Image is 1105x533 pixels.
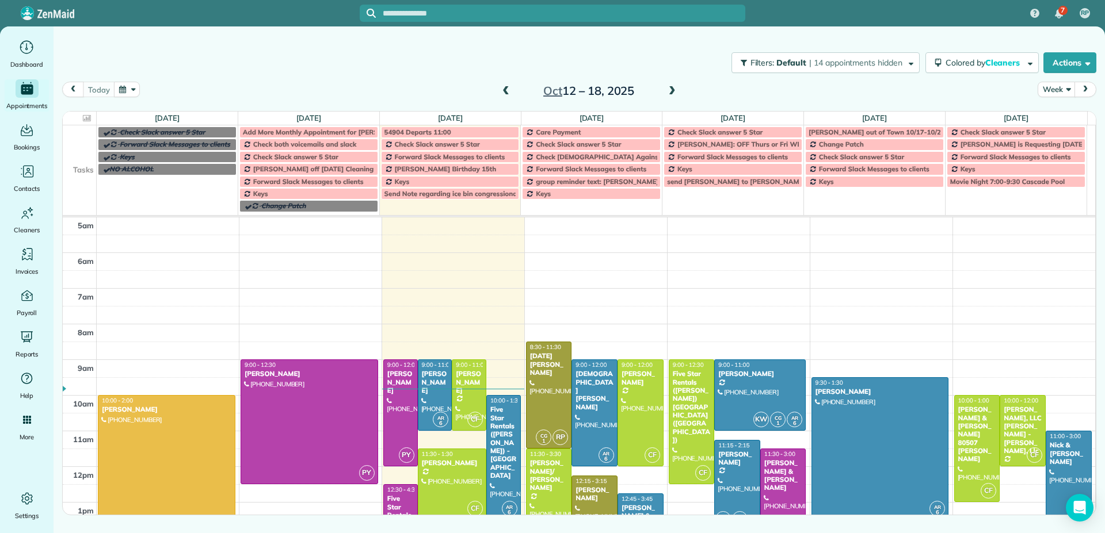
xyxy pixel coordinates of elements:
[1061,6,1065,15] span: 7
[17,307,37,319] span: Payroll
[819,152,904,161] span: Check Slack answer 5 Star
[718,361,749,369] span: 9:00 - 11:00
[1074,82,1096,97] button: next
[467,501,483,516] span: CF
[764,450,795,458] span: 11:30 - 3:00
[433,418,448,429] small: 6
[5,79,49,112] a: Appointments
[245,361,276,369] span: 9:00 - 12:30
[529,352,569,377] div: [DATE][PERSON_NAME]
[387,370,414,394] div: [PERSON_NAME]
[102,397,133,404] span: 10:00 - 2:00
[422,450,453,458] span: 11:30 - 1:30
[958,405,997,463] div: [PERSON_NAME] & [PERSON_NAME] 80507 [PERSON_NAME]
[958,397,989,404] span: 10:00 - 1:00
[243,128,414,136] span: Add More Monthly Appointment for [PERSON_NAME]
[603,450,609,457] span: AR
[737,514,744,520] span: CG
[529,459,569,492] div: [PERSON_NAME]/ [PERSON_NAME]
[109,164,154,173] span: NO ALCOHOL
[16,348,39,360] span: Reports
[261,201,306,210] span: Change Patch
[961,152,1071,161] span: Forward Slack Messages to clients
[530,343,561,351] span: 8:30 - 11:30
[5,489,49,522] a: Settings
[5,328,49,360] a: Reports
[677,140,817,148] span: [PERSON_NAME]: OFF Thurs or Fri WEEKLY
[862,113,887,122] a: [DATE]
[576,361,607,369] span: 9:00 - 12:00
[1003,405,1042,455] div: [PERSON_NAME], LLC [PERSON_NAME] - [PERSON_NAME], Llc
[120,140,230,148] span: Forward Slack Messages to clients
[387,486,418,493] span: 12:30 - 4:30
[750,57,775,68] span: Filters:
[1081,9,1089,18] span: RP
[78,256,94,266] span: 6am
[819,140,864,148] span: Change Patch
[985,57,1022,68] span: Cleaners
[718,370,802,378] div: [PERSON_NAME]
[421,459,483,467] div: [PERSON_NAME]
[815,388,946,396] div: [PERSON_NAME]
[961,164,976,173] span: Keys
[10,59,43,70] span: Dashboard
[718,450,757,467] div: [PERSON_NAME]
[490,397,521,404] span: 10:00 - 1:30
[677,152,788,161] span: Forward Slack Messages to clients
[120,128,205,136] span: Check Slack answer 5 Star
[787,418,802,429] small: 6
[575,370,614,411] div: [DEMOGRAPHIC_DATA][PERSON_NAME]
[5,204,49,236] a: Cleaners
[6,100,48,112] span: Appointments
[253,189,268,198] span: Keys
[775,415,782,421] span: CG
[359,465,375,481] span: PY
[14,224,40,236] span: Cleaners
[677,164,692,173] span: Keys
[753,412,769,427] span: KW
[422,361,453,369] span: 9:00 - 11:00
[930,507,944,518] small: 6
[816,379,843,386] span: 9:30 - 1:30
[467,412,483,427] span: CF
[809,128,945,136] span: [PERSON_NAME] out of Town 10/17-10/21
[155,113,180,122] a: [DATE]
[73,399,94,408] span: 10am
[672,370,711,444] div: Five Star Rentals ([PERSON_NAME]) [GEOGRAPHIC_DATA] ([GEOGRAPHIC_DATA])
[387,361,418,369] span: 9:00 - 12:00
[715,511,731,527] span: KW
[253,140,357,148] span: Check both voicemails and slack
[367,9,376,18] svg: Focus search
[695,465,711,481] span: CF
[101,405,232,413] div: [PERSON_NAME]
[253,152,338,161] span: Check Slack answer 5 Star
[15,510,39,522] span: Settings
[5,38,49,70] a: Dashboard
[456,361,487,369] span: 9:00 - 11:00
[395,177,410,186] span: Keys
[490,405,517,480] div: Five Star Rentals ([PERSON_NAME]) - [GEOGRAPHIC_DATA]
[421,370,449,394] div: [PERSON_NAME]
[791,415,798,421] span: AR
[384,128,451,136] span: 54904 Departs 11:00
[673,361,704,369] span: 9:00 - 12:30
[78,221,94,230] span: 5am
[395,152,505,161] span: Forward Slack Messages to clients
[14,141,40,153] span: Bookings
[1027,447,1042,463] span: CF
[73,470,94,480] span: 12pm
[399,447,414,463] span: PY
[536,128,581,136] span: Care Payment
[5,369,49,401] a: Help
[78,363,94,373] span: 9am
[536,140,621,148] span: Check Slack answer 5 Star
[721,113,745,122] a: [DATE]
[502,507,517,518] small: 6
[1038,82,1075,97] button: Week
[576,477,607,485] span: 12:15 - 3:15
[764,459,803,492] div: [PERSON_NAME] & [PERSON_NAME]
[5,286,49,319] a: Payroll
[1004,113,1028,122] a: [DATE]
[645,447,660,463] span: CF
[395,140,480,148] span: Check Slack answer 5 Star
